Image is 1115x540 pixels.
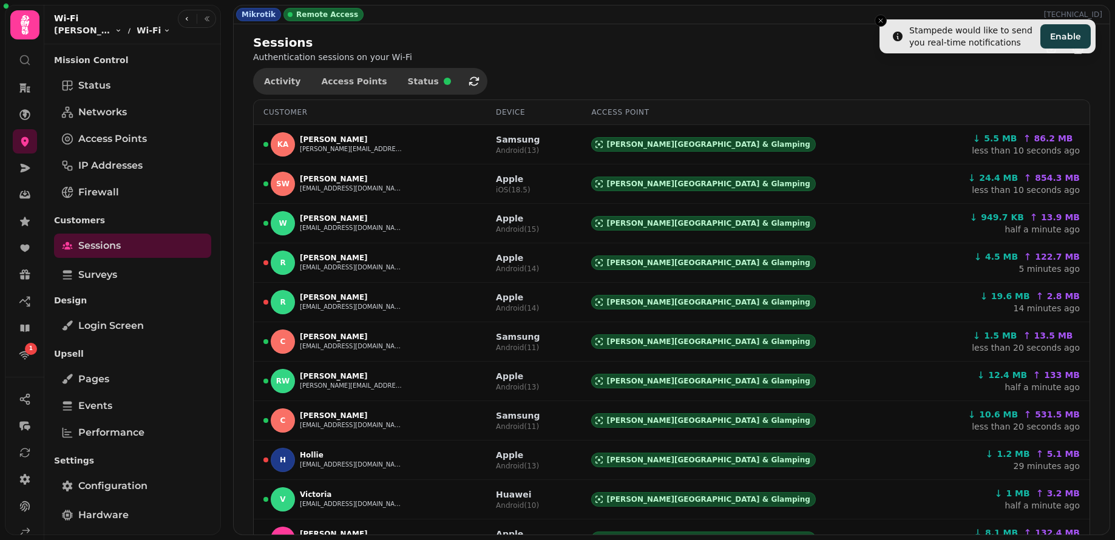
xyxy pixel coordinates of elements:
[300,214,403,223] p: [PERSON_NAME]
[984,329,1017,342] span: 1.5
[972,146,1080,155] a: less than 10 seconds ago
[979,172,1018,184] span: 24.4
[300,332,403,342] p: [PERSON_NAME]
[54,49,211,71] p: Mission Control
[606,494,810,504] span: [PERSON_NAME][GEOGRAPHIC_DATA] & Glamping
[1014,461,1080,471] a: 29 minutes ago
[985,527,1018,539] span: 8.1
[78,78,110,93] span: Status
[1055,133,1073,143] span: MB
[54,127,211,151] a: Access Points
[1000,173,1018,183] span: MB
[280,298,285,306] span: R
[1047,290,1080,302] span: 2.8
[300,253,403,263] p: [PERSON_NAME]
[1035,172,1080,184] span: 854.3
[496,370,539,382] p: Apple
[606,297,810,307] span: [PERSON_NAME][GEOGRAPHIC_DATA] & Glamping
[1047,487,1080,499] span: 3.2
[54,420,211,445] a: Performance
[496,488,539,501] p: Huawei
[54,263,211,287] a: Surveys
[300,263,403,272] button: [EMAIL_ADDRESS][DOMAIN_NAME]
[972,422,1080,431] a: less than 20 seconds ago
[999,331,1017,340] span: MB
[1000,528,1018,538] span: MB
[496,303,539,313] p: Android ( 14 )
[78,185,119,200] span: Firewall
[78,132,147,146] span: Access Points
[78,399,112,413] span: Events
[78,508,129,522] span: Hardware
[13,343,37,367] a: 1
[300,450,403,460] p: Hollie
[300,411,403,420] p: [PERSON_NAME]
[54,367,211,391] a: Pages
[54,73,211,98] a: Status
[1000,410,1018,419] span: MB
[296,10,358,19] span: Remote Access
[1035,408,1080,420] span: 531.5
[999,133,1017,143] span: MB
[1062,528,1080,538] span: MB
[280,416,286,425] span: C
[591,107,896,117] div: Access Point
[1034,329,1073,342] span: 13.5
[985,251,1018,263] span: 4.5
[1006,487,1029,499] span: 1
[300,223,403,233] button: [EMAIL_ADDRESS][DOMAIN_NAME]
[1062,410,1080,419] span: MB
[1062,173,1080,183] span: MB
[78,372,109,386] span: Pages
[78,319,144,333] span: Login screen
[1062,252,1080,262] span: MB
[54,503,211,527] a: Hardware
[496,422,540,431] p: Android ( 11 )
[54,24,122,36] button: [PERSON_NAME][GEOGRAPHIC_DATA] & Glamping
[264,77,300,86] span: Activity
[54,24,171,36] nav: breadcrumb
[496,528,539,540] p: Apple
[496,146,540,155] p: Android ( 13 )
[54,394,211,418] a: Events
[606,416,810,425] span: [PERSON_NAME][GEOGRAPHIC_DATA] & Glamping
[54,343,211,365] p: Upsell
[54,12,171,24] h2: Wi-Fi
[54,180,211,204] a: Firewall
[496,410,540,422] p: Samsung
[606,376,810,386] span: [PERSON_NAME][GEOGRAPHIC_DATA] & Glamping
[300,371,403,381] p: [PERSON_NAME]
[1008,212,1024,222] span: KB
[300,302,403,312] button: [EMAIL_ADDRESS][DOMAIN_NAME]
[988,369,1027,381] span: 12.4
[496,343,540,353] p: Android ( 11 )
[408,77,439,86] span: Status
[300,529,403,539] p: [PERSON_NAME]
[54,474,211,498] a: Configuration
[1062,449,1080,459] span: MB
[300,135,403,144] p: [PERSON_NAME]
[1012,449,1029,459] span: MB
[300,499,403,509] button: [EMAIL_ADDRESS][DOMAIN_NAME]
[398,69,461,93] button: Status
[1035,527,1080,539] span: 132.4
[300,381,403,391] button: [PERSON_NAME][EMAIL_ADDRESS][DOMAIN_NAME]
[54,24,112,36] span: [PERSON_NAME][GEOGRAPHIC_DATA] & Glamping
[997,448,1029,460] span: 1.2
[1040,24,1091,49] button: Enable
[54,314,211,338] a: Login screen
[263,107,476,117] div: Customer
[1005,224,1080,234] a: half a minute ago
[496,501,539,510] p: Android ( 10 )
[54,289,211,311] p: Design
[1009,370,1027,380] span: MB
[496,107,572,117] div: Device
[276,377,290,385] span: RW
[496,264,539,274] p: Android ( 14 )
[78,158,143,173] span: IP Addresses
[1014,303,1080,313] a: 14 minutes ago
[280,337,286,346] span: C
[496,291,539,303] p: Apple
[606,258,810,268] span: [PERSON_NAME][GEOGRAPHIC_DATA] & Glamping
[29,345,33,353] span: 1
